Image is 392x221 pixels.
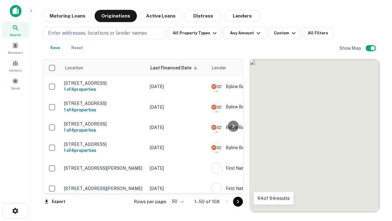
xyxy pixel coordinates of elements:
[45,42,65,54] button: Save your search to get updates of matches that match your search criteria.
[169,197,185,206] div: 50
[211,102,222,112] img: picture
[61,59,147,76] th: Location
[233,197,243,207] button: Go to next page
[185,10,221,22] button: Distress
[211,163,222,173] img: picture
[10,5,21,17] img: capitalize-icon.png
[211,142,222,153] img: picture
[211,102,303,113] div: Byline Bank
[64,101,144,106] p: [STREET_ADDRESS]
[43,197,67,206] button: Export
[150,104,205,110] p: [DATE]
[64,165,144,171] p: [STREET_ADDRESS][PERSON_NAME]
[150,185,205,192] p: [DATE]
[9,68,21,73] span: Contacts
[2,22,29,38] a: Search
[43,10,92,22] button: Maturing Loans
[274,29,297,37] div: Custom
[361,152,392,182] iframe: Chat Widget
[211,142,303,153] div: Byline Bank
[269,27,300,39] button: Custom
[211,122,222,133] img: picture
[64,186,144,191] p: [STREET_ADDRESS][PERSON_NAME]
[64,121,144,127] p: [STREET_ADDRESS]
[150,165,205,172] p: [DATE]
[150,144,205,151] p: [DATE]
[2,57,29,74] a: Contacts
[8,50,23,55] span: Borrowers
[64,107,144,113] h6: 1 of 4 properties
[10,32,21,37] span: Search
[67,42,87,54] button: Reset
[303,27,333,39] button: All Filters
[64,80,144,86] p: [STREET_ADDRESS]
[211,122,303,133] div: Byline Bank
[64,147,144,154] h6: 1 of 4 properties
[250,59,379,212] div: 0 0
[147,59,208,76] th: Last Financed Date
[168,27,221,39] button: All Property Types
[258,195,290,202] p: 64 of 64 results
[65,64,91,72] span: Location
[2,40,29,56] a: Borrowers
[134,198,167,205] p: Rows per page:
[150,124,205,131] p: [DATE]
[64,142,144,147] p: [STREET_ADDRESS]
[211,81,303,92] div: Byline Bank
[212,64,226,72] span: Lender
[224,27,266,39] button: Any Amount
[64,127,144,134] h6: 1 of 4 properties
[43,27,165,39] button: Enter addresses, locations or lender names
[224,10,261,22] button: Lenders
[150,64,199,72] span: Last Financed Date
[208,59,306,76] th: Lender
[139,10,182,22] button: Active Loans
[48,29,147,37] p: Enter addresses, locations or lender names
[150,83,205,90] p: [DATE]
[95,10,137,22] button: Originations
[339,45,362,52] h6: Show Map
[211,183,303,194] div: First Nations Bank
[64,86,144,93] h6: 1 of 4 properties
[194,198,220,205] p: 1–50 of 108
[211,183,222,194] img: picture
[11,86,20,91] span: Saved
[2,75,29,92] a: Saved
[211,163,303,174] div: First Nations Bank
[211,81,222,92] img: picture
